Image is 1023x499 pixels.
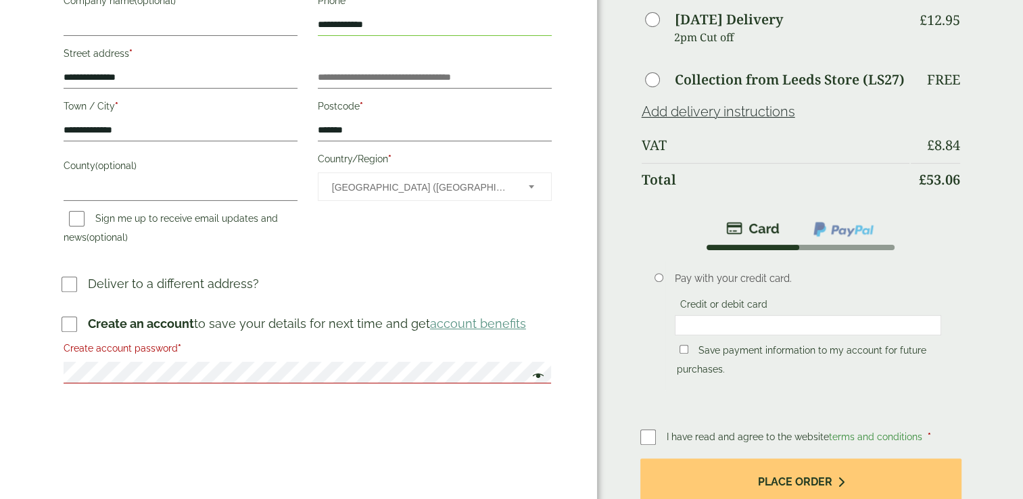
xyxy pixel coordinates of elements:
[667,431,925,442] span: I have read and agree to the website
[64,97,298,120] label: Town / City
[318,149,552,172] label: Country/Region
[920,11,960,29] bdi: 12.95
[674,27,910,47] p: 2pm Cut off
[927,72,960,88] p: Free
[88,314,526,333] p: to save your details for next time and get
[642,103,795,120] a: Add delivery instructions
[115,101,118,112] abbr: required
[318,97,552,120] label: Postcode
[642,163,910,196] th: Total
[64,213,278,247] label: Sign me up to receive email updates and news
[919,170,926,189] span: £
[69,211,85,227] input: Sign me up to receive email updates and news(optional)
[430,316,526,331] a: account benefits
[829,431,922,442] a: terms and conditions
[64,156,298,179] label: County
[927,136,934,154] span: £
[642,129,910,162] th: VAT
[318,172,552,201] span: Country/Region
[129,48,133,59] abbr: required
[812,220,875,238] img: ppcp-gateway.png
[388,153,391,164] abbr: required
[677,345,926,379] label: Save payment information to my account for future purchases.
[920,11,927,29] span: £
[88,316,194,331] strong: Create an account
[64,339,552,362] label: Create account password
[675,13,783,26] label: [DATE] Delivery
[332,173,510,201] span: United Kingdom (UK)
[88,275,259,293] p: Deliver to a different address?
[675,271,941,286] p: Pay with your credit card.
[726,220,780,237] img: stripe.png
[927,136,960,154] bdi: 8.84
[64,44,298,67] label: Street address
[679,319,936,331] iframe: Secure card payment input frame
[675,299,773,314] label: Credit or debit card
[95,160,137,171] span: (optional)
[675,73,905,87] label: Collection from Leeds Store (LS27)
[928,431,931,442] abbr: required
[87,232,128,243] span: (optional)
[360,101,363,112] abbr: required
[178,343,181,354] abbr: required
[919,170,960,189] bdi: 53.06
